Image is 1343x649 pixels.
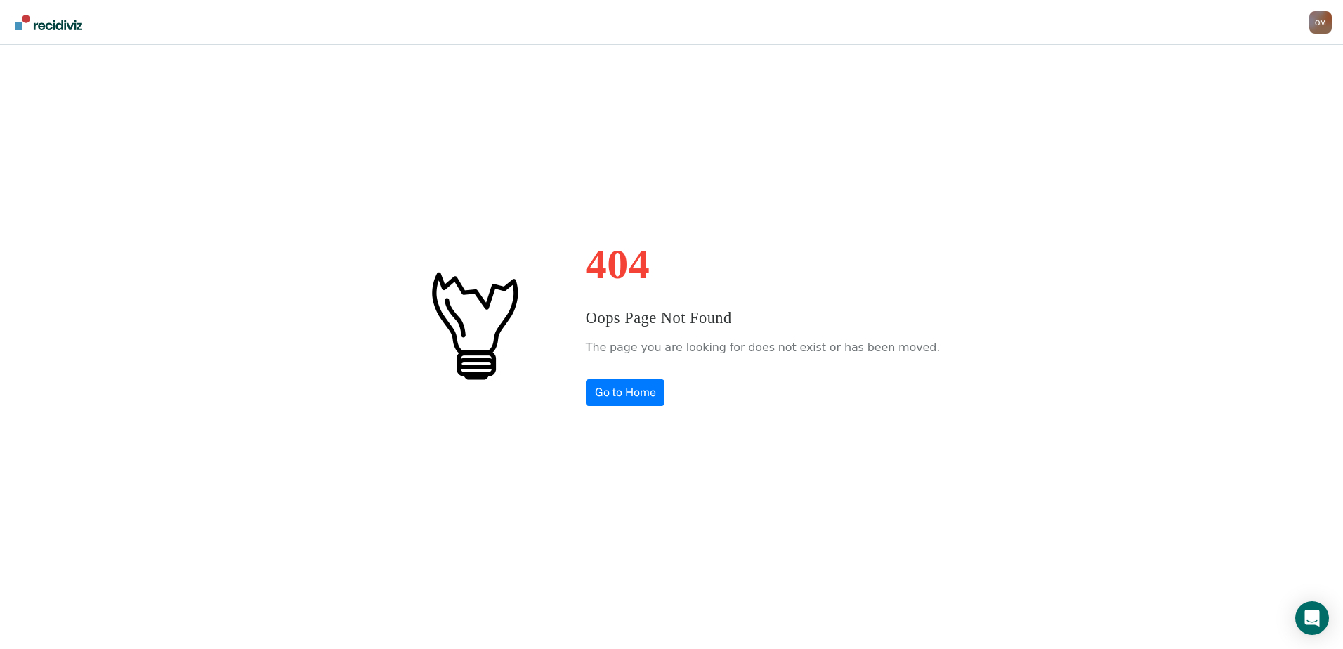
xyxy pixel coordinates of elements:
[1295,601,1329,635] div: Open Intercom Messenger
[403,254,544,395] img: #
[1309,11,1332,34] div: O M
[586,243,940,285] h1: 404
[15,15,82,30] img: Recidiviz
[586,337,940,358] p: The page you are looking for does not exist or has been moved.
[586,306,940,330] h3: Oops Page Not Found
[586,379,665,406] a: Go to Home
[1309,11,1332,34] button: Profile dropdown button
